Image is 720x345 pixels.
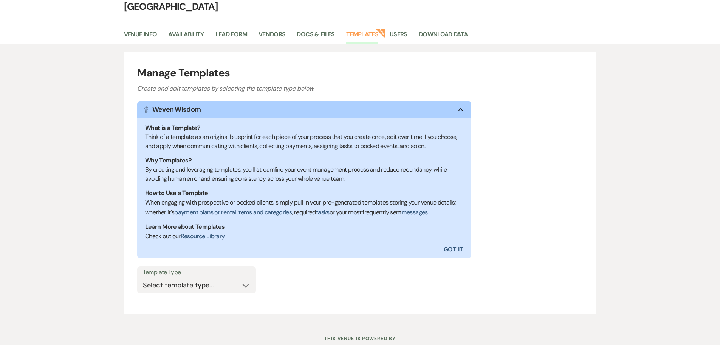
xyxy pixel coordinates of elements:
h1: Weven Wisdom [152,105,201,115]
a: Download Data [419,30,468,44]
a: Users [390,30,407,44]
button: Got It [304,241,471,258]
a: tasks [316,208,330,216]
h1: Why Templates? [145,156,463,165]
a: Docs & Files [297,30,334,44]
h3: Create and edit templates by selecting the template type below. [137,84,583,93]
button: Weven Wisdom [137,101,472,118]
a: payment plans or rental items and categories [174,208,292,216]
label: Template Type [143,267,250,278]
h1: How to Use a Template [145,189,463,198]
a: Availability [168,30,204,44]
div: Think of a template as an original blueprint for each piece of your process that you create once,... [145,133,463,151]
a: Lead Form [215,30,247,44]
a: messages [401,208,428,216]
div: By creating and leveraging templates, you'll streamline your event management process and reduce ... [145,165,463,183]
a: Templates [346,30,378,44]
a: Vendors [259,30,286,44]
h1: Learn More about Templates [145,222,463,231]
a: Resource Library [181,232,225,240]
h1: What is a Template? [145,123,463,133]
p: Check out our [145,231,463,241]
p: When engaging with prospective or booked clients, simply pull in your pre-generated templates sto... [145,198,463,217]
h1: Manage Templates [137,65,583,81]
a: Venue Info [124,30,157,44]
strong: New [375,28,386,38]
